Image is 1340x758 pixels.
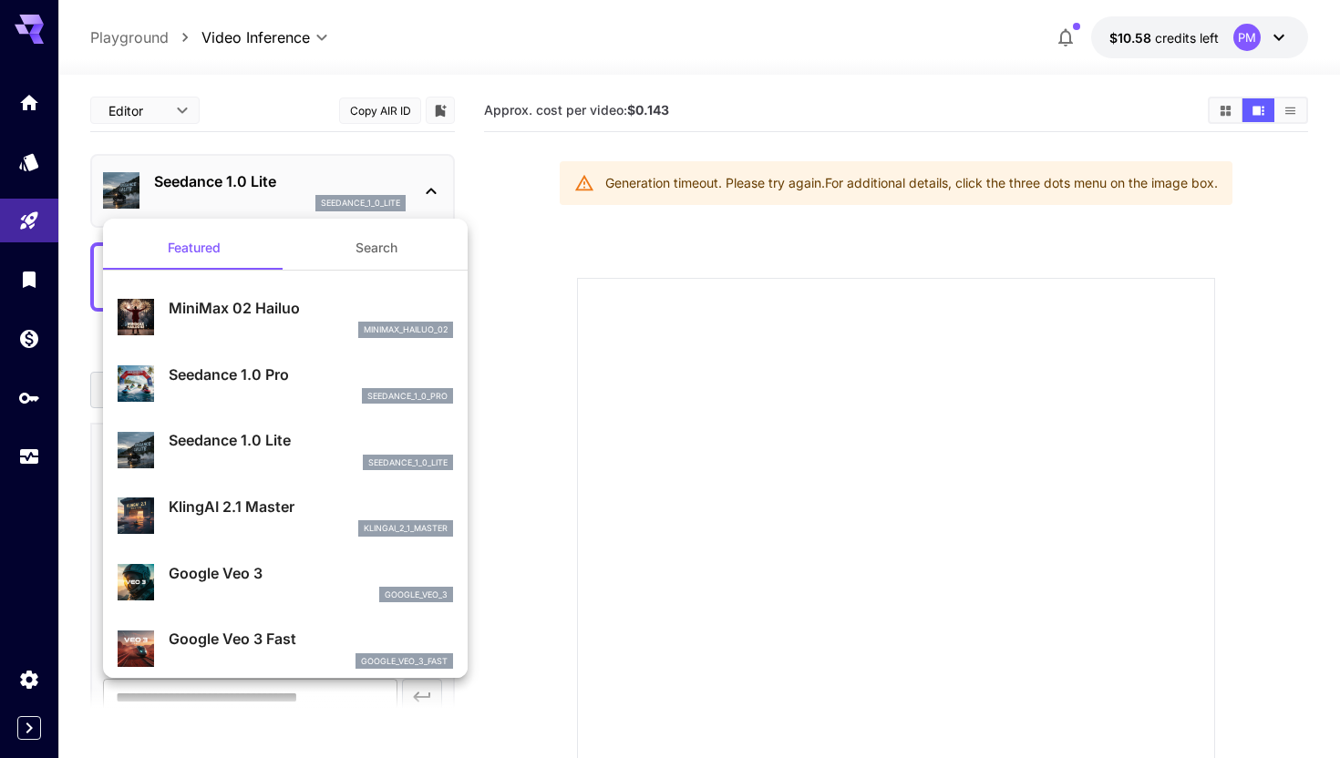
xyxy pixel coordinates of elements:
[118,620,453,676] div: Google Veo 3 Fastgoogle_veo_3_fast
[169,628,453,650] p: Google Veo 3 Fast
[361,655,448,668] p: google_veo_3_fast
[118,290,453,345] div: MiniMax 02 Hailuominimax_hailuo_02
[364,323,448,336] p: minimax_hailuo_02
[118,488,453,544] div: KlingAI 2.1 Masterklingai_2_1_master
[169,496,453,517] p: KlingAI 2.1 Master
[385,589,448,601] p: google_veo_3
[118,555,453,610] div: Google Veo 3google_veo_3
[169,429,453,451] p: Seedance 1.0 Lite
[367,390,448,403] p: seedance_1_0_pro
[118,356,453,412] div: Seedance 1.0 Proseedance_1_0_pro
[103,226,285,270] button: Featured
[169,364,453,385] p: Seedance 1.0 Pro
[364,522,448,535] p: klingai_2_1_master
[285,226,468,270] button: Search
[169,562,453,584] p: Google Veo 3
[118,422,453,477] div: Seedance 1.0 Liteseedance_1_0_lite
[368,456,448,469] p: seedance_1_0_lite
[169,297,453,319] p: MiniMax 02 Hailuo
